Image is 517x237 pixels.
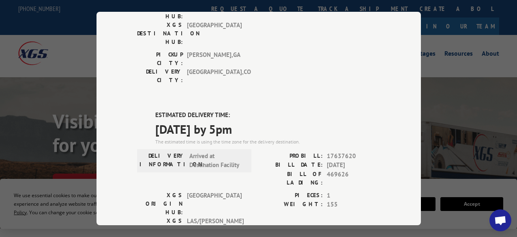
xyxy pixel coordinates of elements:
[187,50,242,67] span: [PERSON_NAME] , GA
[187,191,242,217] span: [GEOGRAPHIC_DATA]
[327,200,380,209] span: 155
[137,21,183,46] label: XGS DESTINATION HUB:
[137,67,183,85] label: DELIVERY CITY:
[137,50,183,67] label: PICKUP CITY:
[327,170,380,187] span: 469626
[259,152,323,161] label: PROBILL:
[327,161,380,170] span: [DATE]
[259,200,323,209] label: WEIGHT:
[327,191,380,200] span: 1
[155,111,380,120] label: ESTIMATED DELIVERY TIME:
[187,67,242,85] span: [GEOGRAPHIC_DATA] , CO
[155,138,380,146] div: The estimated time is using the time zone for the delivery destination.
[259,191,323,200] label: PIECES:
[259,170,323,187] label: BILL OF LADING:
[137,191,183,217] label: XGS ORIGIN HUB:
[189,152,244,170] span: Arrived at Destination Facility
[155,120,380,138] span: [DATE] by 5pm
[489,209,511,231] div: Open chat
[187,21,242,46] span: [GEOGRAPHIC_DATA]
[259,161,323,170] label: BILL DATE:
[327,152,380,161] span: 17637620
[139,152,185,170] label: DELIVERY INFORMATION:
